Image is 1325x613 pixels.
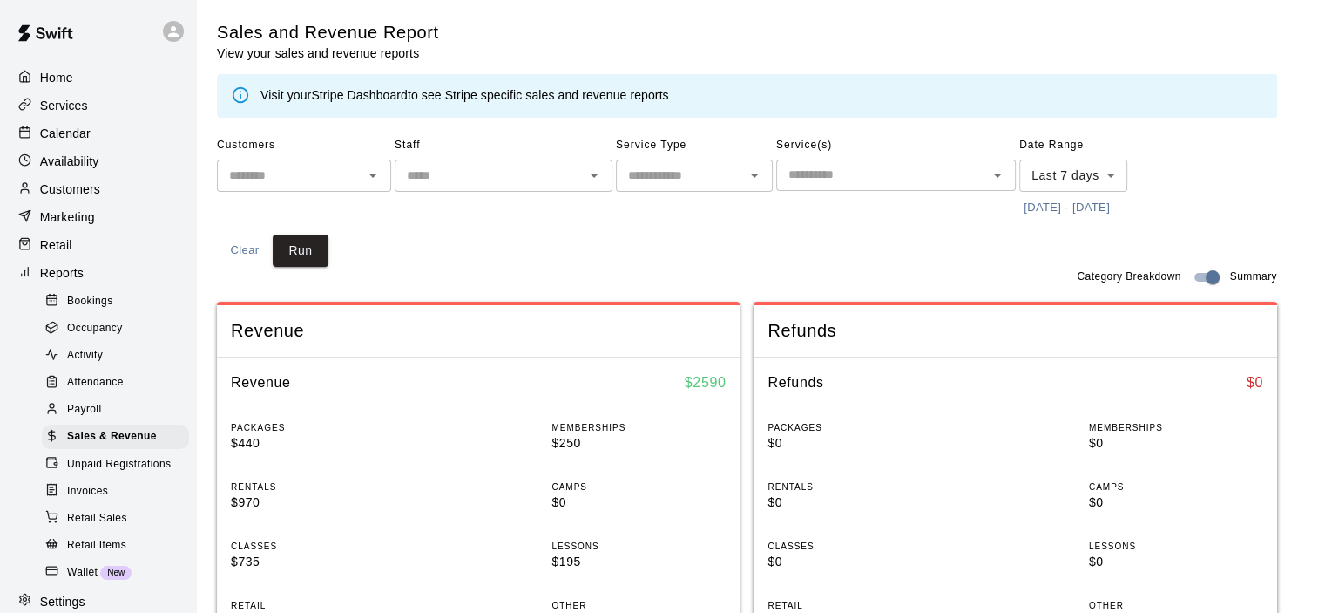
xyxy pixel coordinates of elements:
[67,510,127,528] span: Retail Sales
[767,421,942,434] p: PACKAGES
[582,163,606,187] button: Open
[217,21,439,44] h5: Sales and Revenue Report
[40,264,84,282] p: Reports
[273,235,328,267] button: Run
[67,537,126,555] span: Retail Items
[767,480,942,494] p: RENTALS
[40,153,99,170] p: Availability
[231,319,726,343] span: Revenue
[217,235,273,267] button: Clear
[231,494,405,512] p: $970
[42,532,196,559] a: Retail Items
[42,371,189,395] div: Attendance
[42,480,189,504] div: Invoices
[551,480,726,494] p: CAMPS
[67,401,101,419] span: Payroll
[42,478,196,505] a: Invoices
[42,451,196,478] a: Unpaid Registrations
[42,317,189,341] div: Occupancy
[217,44,439,62] p: View your sales and revenue reports
[217,132,391,160] span: Customers
[14,260,182,286] a: Reports
[767,434,942,453] p: $0
[42,561,189,585] div: WalletNew
[14,92,182,119] div: Services
[42,370,196,397] a: Attendance
[1077,269,1180,286] span: Category Breakdown
[767,494,942,512] p: $0
[67,320,123,337] span: Occupancy
[231,599,405,612] p: RETAIL
[42,397,196,424] a: Payroll
[1230,269,1277,286] span: Summary
[42,424,196,451] a: Sales & Revenue
[551,599,726,612] p: OTHER
[395,132,612,160] span: Staff
[767,319,1262,343] span: Refunds
[14,204,182,230] a: Marketing
[67,293,113,310] span: Bookings
[551,553,726,571] p: $195
[231,480,405,494] p: RENTALS
[776,132,1016,160] span: Service(s)
[231,371,291,394] h6: Revenue
[40,593,85,610] p: Settings
[1019,132,1172,160] span: Date Range
[14,148,182,174] a: Availability
[1089,494,1263,512] p: $0
[231,434,405,453] p: $440
[14,176,182,202] a: Customers
[42,315,196,342] a: Occupancy
[767,371,823,394] h6: Refunds
[767,599,942,612] p: RETAIL
[1019,194,1114,221] button: [DATE] - [DATE]
[67,428,157,446] span: Sales & Revenue
[40,208,95,226] p: Marketing
[67,347,103,364] span: Activity
[14,232,182,258] a: Retail
[40,97,88,114] p: Services
[14,65,182,91] a: Home
[1089,421,1263,434] p: MEMBERSHIPS
[42,507,189,531] div: Retail Sales
[1089,480,1263,494] p: CAMPS
[42,534,189,558] div: Retail Items
[100,568,132,577] span: New
[1247,371,1263,394] h6: $ 0
[40,180,100,198] p: Customers
[67,483,108,501] span: Invoices
[616,132,773,160] span: Service Type
[42,398,189,422] div: Payroll
[1019,160,1127,192] div: Last 7 days
[42,559,196,586] a: WalletNew
[551,494,726,512] p: $0
[42,344,189,368] div: Activity
[985,163,1010,187] button: Open
[40,236,72,254] p: Retail
[42,289,189,314] div: Bookings
[67,374,124,392] span: Attendance
[67,456,171,473] span: Unpaid Registrations
[311,88,408,102] a: Stripe Dashboard
[551,421,726,434] p: MEMBERSHIPS
[231,421,405,434] p: PACKAGES
[42,505,196,532] a: Retail Sales
[551,434,726,453] p: $250
[67,564,98,582] span: Wallet
[42,343,196,370] a: Activity
[231,540,405,553] p: CLASSES
[1089,540,1263,553] p: LESSONS
[742,163,767,187] button: Open
[551,540,726,553] p: LESSONS
[685,371,727,394] h6: $ 2590
[1089,599,1263,612] p: OTHER
[42,288,196,315] a: Bookings
[260,86,669,106] div: Visit your to see Stripe specific sales and revenue reports
[1089,553,1263,571] p: $0
[42,453,189,477] div: Unpaid Registrations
